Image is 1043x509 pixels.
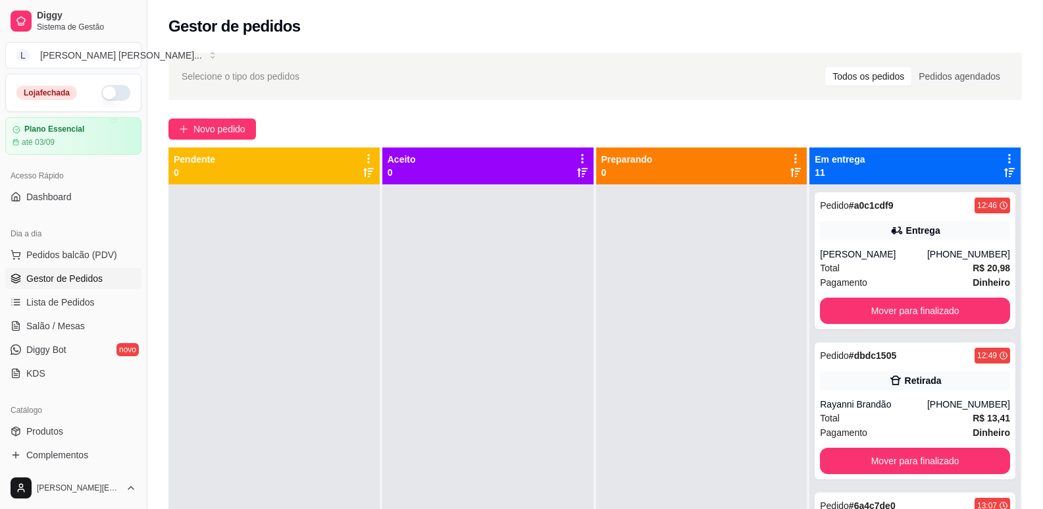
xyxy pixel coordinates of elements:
[5,315,141,336] a: Salão / Mesas
[22,137,55,147] article: até 03/09
[5,421,141,442] a: Produtos
[820,261,840,275] span: Total
[16,86,77,100] div: Loja fechada
[5,268,141,289] a: Gestor de Pedidos
[37,22,136,32] span: Sistema de Gestão
[5,444,141,466] a: Complementos
[26,190,72,203] span: Dashboard
[5,117,141,155] a: Plano Essencialaté 03/09
[815,166,865,179] p: 11
[927,248,1010,261] div: [PHONE_NUMBER]
[26,448,88,462] span: Complementos
[849,350,896,361] strong: # dbdc1505
[26,319,85,333] span: Salão / Mesas
[906,224,940,237] div: Entrega
[37,10,136,22] span: Diggy
[5,339,141,360] a: Diggy Botnovo
[26,343,66,356] span: Diggy Bot
[26,296,95,309] span: Lista de Pedidos
[37,483,120,493] span: [PERSON_NAME][EMAIL_ADDRESS][DOMAIN_NAME]
[849,200,894,211] strong: # a0c1cdf9
[101,85,130,101] button: Alterar Status
[182,69,299,84] span: Selecione o tipo dos pedidos
[26,367,45,380] span: KDS
[820,248,927,261] div: [PERSON_NAME]
[5,363,141,384] a: KDS
[820,298,1010,324] button: Mover para finalizado
[168,16,301,37] h2: Gestor de pedidos
[601,153,653,166] p: Preparando
[5,186,141,207] a: Dashboard
[24,124,84,134] article: Plano Essencial
[5,472,141,504] button: [PERSON_NAME][EMAIL_ADDRESS][DOMAIN_NAME]
[977,350,997,361] div: 12:49
[5,244,141,265] button: Pedidos balcão (PDV)
[973,277,1010,288] strong: Dinheiro
[820,448,1010,474] button: Mover para finalizado
[193,122,245,136] span: Novo pedido
[5,400,141,421] div: Catálogo
[174,153,215,166] p: Pendente
[820,398,927,411] div: Rayanni Brandão
[973,263,1010,273] strong: R$ 20,98
[820,411,840,425] span: Total
[820,200,849,211] span: Pedido
[16,49,30,62] span: L
[977,200,997,211] div: 12:46
[825,67,911,86] div: Todos os pedidos
[5,165,141,186] div: Acesso Rápido
[179,124,188,134] span: plus
[820,350,849,361] span: Pedido
[388,153,416,166] p: Aceito
[601,166,653,179] p: 0
[905,374,942,387] div: Retirada
[26,248,117,261] span: Pedidos balcão (PDV)
[26,272,103,285] span: Gestor de Pedidos
[5,292,141,313] a: Lista de Pedidos
[820,275,867,290] span: Pagamento
[927,398,1010,411] div: [PHONE_NUMBER]
[388,166,416,179] p: 0
[973,413,1010,423] strong: R$ 13,41
[5,42,141,68] button: Select a team
[174,166,215,179] p: 0
[973,427,1010,438] strong: Dinheiro
[40,49,202,62] div: [PERSON_NAME] [PERSON_NAME] ...
[820,425,867,440] span: Pagamento
[5,223,141,244] div: Dia a dia
[26,425,63,438] span: Produtos
[5,5,141,37] a: DiggySistema de Gestão
[911,67,1007,86] div: Pedidos agendados
[168,119,256,140] button: Novo pedido
[815,153,865,166] p: Em entrega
